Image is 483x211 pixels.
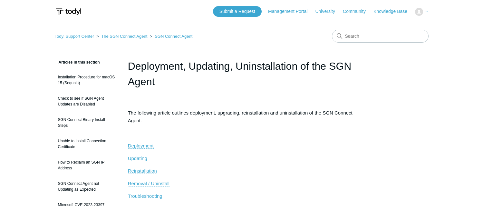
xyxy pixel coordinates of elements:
[55,60,100,65] span: Articles in this section
[268,8,314,15] a: Management Portal
[55,135,118,153] a: Unable to Install Connection Certificate
[55,199,118,211] a: Microsoft CVE-2023-23397
[128,156,147,161] a: Updating
[55,34,94,39] a: Todyl Support Center
[101,34,147,39] a: The SGN Connect Agent
[55,114,118,132] a: SGN Connect Binary Install Steps
[128,181,169,186] a: Removal / Uninstall
[332,30,429,43] input: Search
[128,143,154,148] span: Deployment
[343,8,372,15] a: Community
[128,168,157,174] span: Reinstallation
[213,6,262,17] a: Submit a Request
[128,110,353,123] span: The following article outlines deployment, upgrading, reinstallation and uninstallation of the SG...
[128,168,157,174] a: Reinstallation
[373,8,414,15] a: Knowledge Base
[315,8,341,15] a: University
[55,177,118,196] a: SGN Connect Agent not Updating as Expected
[128,143,154,149] a: Deployment
[155,34,192,39] a: SGN Connect Agent
[149,34,192,39] li: SGN Connect Agent
[55,92,118,110] a: Check to see if SGN Agent Updates are Disabled
[55,71,118,89] a: Installation Procedure for macOS 15 (Sequoia)
[128,58,355,89] h1: Deployment, Updating, Uninstallation of the SGN Agent
[128,193,162,199] a: Troubleshooting
[95,34,149,39] li: The SGN Connect Agent
[55,156,118,174] a: How to Reclaim an SGN IP Address
[55,6,82,18] img: Todyl Support Center Help Center home page
[55,34,95,39] li: Todyl Support Center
